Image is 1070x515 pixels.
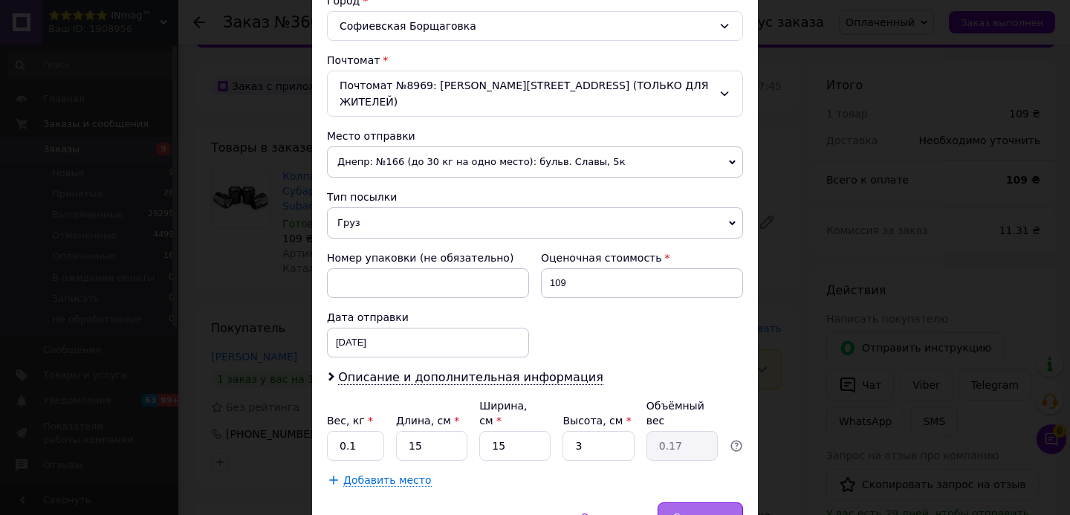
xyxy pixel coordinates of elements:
div: Номер упаковки (не обязательно) [327,250,529,265]
span: Тип посылки [327,191,397,203]
span: Днепр: №166 (до 30 кг на одно место): бульв. Славы, 5к [327,146,743,178]
span: Описание и дополнительная информация [338,370,603,385]
div: Софиевская Борщаговка [327,11,743,41]
div: Почтомат [327,53,743,68]
label: Ширина, см [479,400,527,427]
label: Вес, кг [327,415,373,427]
div: Дата отправки [327,310,529,325]
label: Высота, см [562,415,631,427]
span: Груз [327,207,743,239]
div: Объёмный вес [646,398,718,428]
span: Место отправки [327,130,415,142]
span: Добавить место [343,474,432,487]
div: Оценочная стоимость [541,250,743,265]
div: Почтомат №8969: [PERSON_NAME][STREET_ADDRESS] (ТОЛЬКО ДЛЯ ЖИТЕЛЕЙ) [327,71,743,117]
label: Длина, см [396,415,459,427]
